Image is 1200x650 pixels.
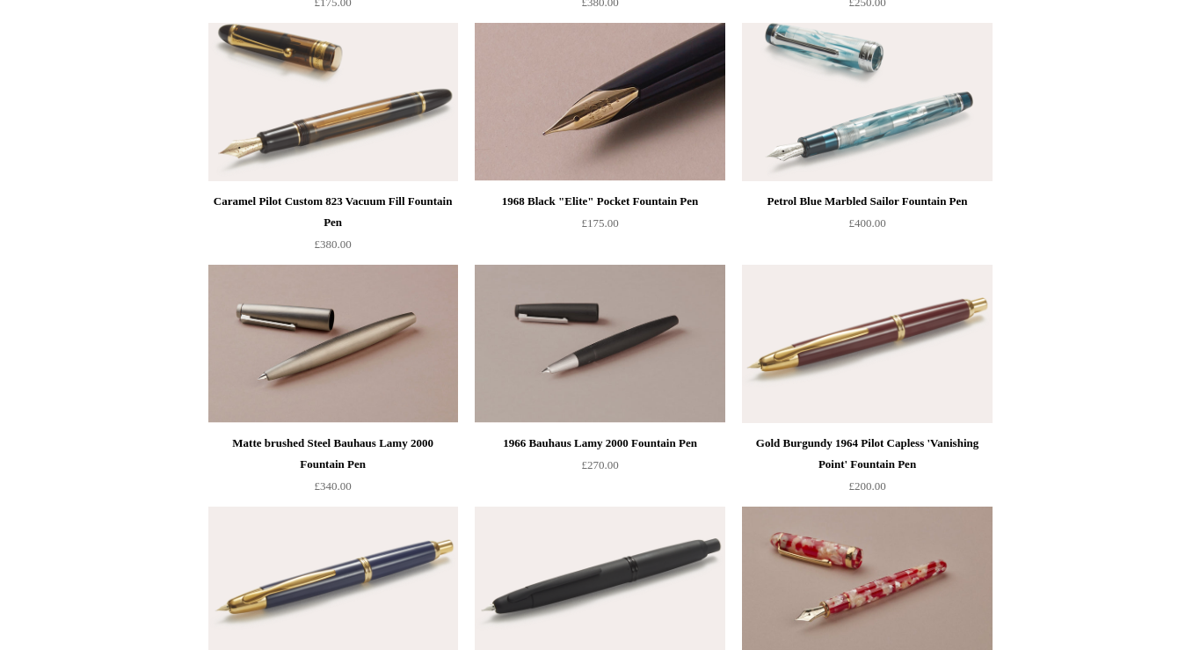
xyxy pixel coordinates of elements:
[475,191,724,263] a: 1968 Black "Elite" Pocket Fountain Pen £175.00
[208,23,458,181] img: Caramel Pilot Custom 823 Vacuum Fill Fountain Pen
[742,23,992,181] a: Petrol Blue Marbled Sailor Fountain Pen Petrol Blue Marbled Sailor Fountain Pen
[742,433,992,505] a: Gold Burgundy 1964 Pilot Capless 'Vanishing Point' Fountain Pen £200.00
[581,216,618,230] span: £175.00
[746,191,987,212] div: Petrol Blue Marbled Sailor Fountain Pen
[208,433,458,505] a: Matte brushed Steel Bauhaus Lamy 2000 Fountain Pen £340.00
[479,191,720,212] div: 1968 Black "Elite" Pocket Fountain Pen
[742,265,992,423] img: Gold Burgundy 1964 Pilot Capless 'Vanishing Point' Fountain Pen
[475,433,724,505] a: 1966 Bauhaus Lamy 2000 Fountain Pen £270.00
[742,265,992,423] a: Gold Burgundy 1964 Pilot Capless 'Vanishing Point' Fountain Pen Gold Burgundy 1964 Pilot Capless ...
[475,23,724,181] img: 1968 Black "Elite" Pocket Fountain Pen
[208,265,458,423] img: Matte brushed Steel Bauhaus Lamy 2000 Fountain Pen
[742,23,992,181] img: Petrol Blue Marbled Sailor Fountain Pen
[746,433,987,475] div: Gold Burgundy 1964 Pilot Capless 'Vanishing Point' Fountain Pen
[208,265,458,423] a: Matte brushed Steel Bauhaus Lamy 2000 Fountain Pen Matte brushed Steel Bauhaus Lamy 2000 Fountain...
[213,191,454,233] div: Caramel Pilot Custom 823 Vacuum Fill Fountain Pen
[314,237,351,251] span: £380.00
[581,458,618,471] span: £270.00
[475,23,724,181] a: 1968 Black "Elite" Pocket Fountain Pen 1968 Black "Elite" Pocket Fountain Pen
[475,265,724,423] img: 1966 Bauhaus Lamy 2000 Fountain Pen
[475,265,724,423] a: 1966 Bauhaus Lamy 2000 Fountain Pen 1966 Bauhaus Lamy 2000 Fountain Pen
[848,479,885,493] span: £200.00
[742,191,992,263] a: Petrol Blue Marbled Sailor Fountain Pen £400.00
[479,433,720,454] div: 1966 Bauhaus Lamy 2000 Fountain Pen
[314,479,351,493] span: £340.00
[848,216,885,230] span: £400.00
[208,23,458,181] a: Caramel Pilot Custom 823 Vacuum Fill Fountain Pen Caramel Pilot Custom 823 Vacuum Fill Fountain Pen
[208,191,458,263] a: Caramel Pilot Custom 823 Vacuum Fill Fountain Pen £380.00
[213,433,454,475] div: Matte brushed Steel Bauhaus Lamy 2000 Fountain Pen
